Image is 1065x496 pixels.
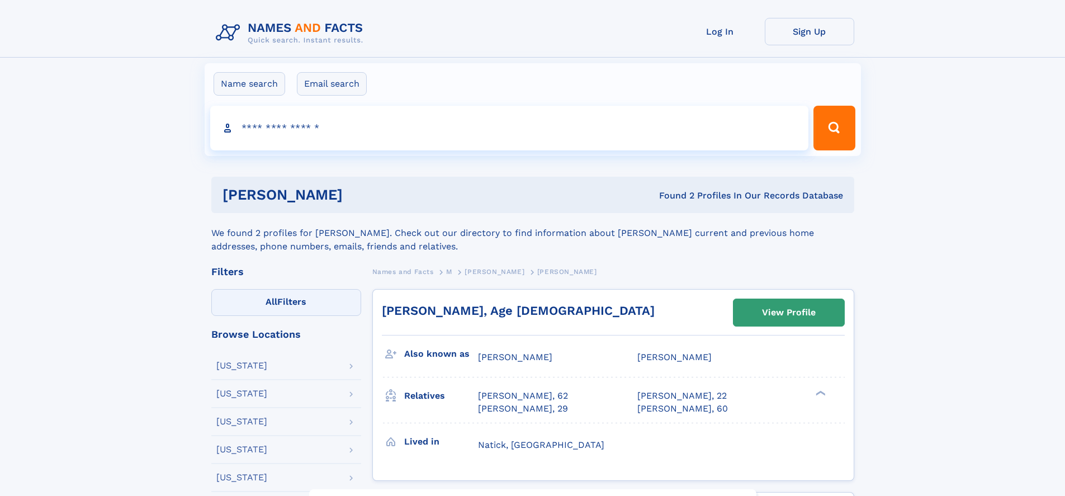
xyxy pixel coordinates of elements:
[216,473,267,482] div: [US_STATE]
[372,264,434,278] a: Names and Facts
[637,390,727,402] a: [PERSON_NAME], 22
[211,329,361,339] div: Browse Locations
[465,268,524,276] span: [PERSON_NAME]
[478,403,568,415] a: [PERSON_NAME], 29
[216,445,267,454] div: [US_STATE]
[733,299,844,326] a: View Profile
[382,304,655,318] a: [PERSON_NAME], Age [DEMOGRAPHIC_DATA]
[537,268,597,276] span: [PERSON_NAME]
[813,106,855,150] button: Search Button
[637,352,712,362] span: [PERSON_NAME]
[765,18,854,45] a: Sign Up
[478,352,552,362] span: [PERSON_NAME]
[446,268,452,276] span: M
[404,386,478,405] h3: Relatives
[211,289,361,316] label: Filters
[762,300,816,325] div: View Profile
[223,188,501,202] h1: [PERSON_NAME]
[214,72,285,96] label: Name search
[216,417,267,426] div: [US_STATE]
[211,213,854,253] div: We found 2 profiles for [PERSON_NAME]. Check out our directory to find information about [PERSON_...
[216,389,267,398] div: [US_STATE]
[297,72,367,96] label: Email search
[637,403,728,415] a: [PERSON_NAME], 60
[813,390,826,397] div: ❯
[211,267,361,277] div: Filters
[404,344,478,363] h3: Also known as
[501,190,843,202] div: Found 2 Profiles In Our Records Database
[478,390,568,402] a: [PERSON_NAME], 62
[446,264,452,278] a: M
[675,18,765,45] a: Log In
[266,296,277,307] span: All
[216,361,267,370] div: [US_STATE]
[465,264,524,278] a: [PERSON_NAME]
[404,432,478,451] h3: Lived in
[211,18,372,48] img: Logo Names and Facts
[210,106,809,150] input: search input
[478,440,604,450] span: Natick, [GEOGRAPHIC_DATA]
